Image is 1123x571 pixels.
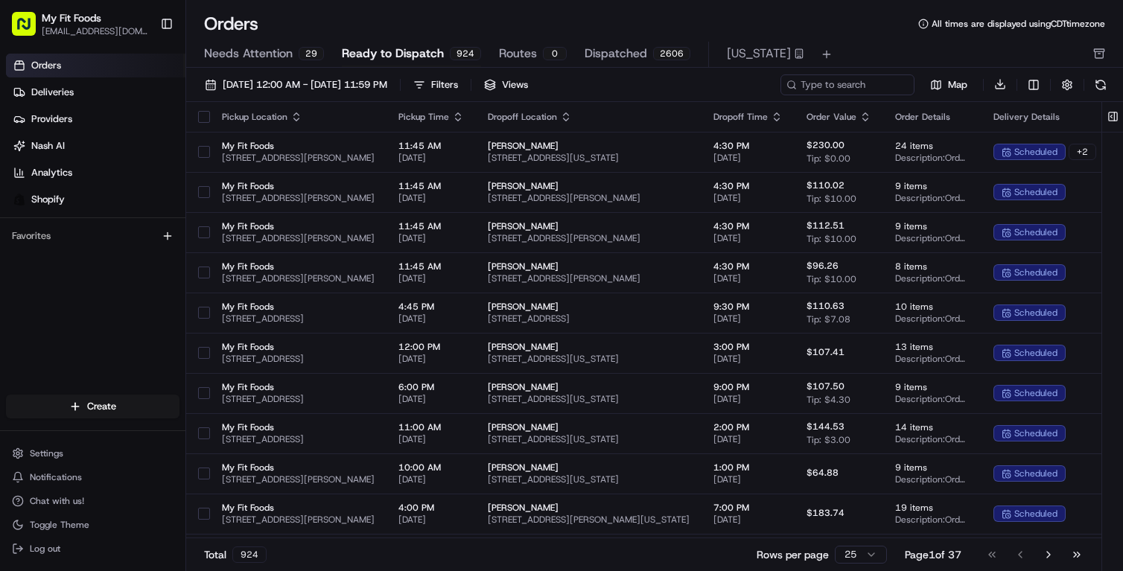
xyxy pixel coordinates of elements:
[67,157,205,169] div: We're available if you need us!
[488,152,690,164] span: [STREET_ADDRESS][US_STATE]
[222,272,375,284] span: [STREET_ADDRESS][PERSON_NAME]
[895,272,970,284] span: Description: Order #771544, Customer: [PERSON_NAME], Customer's 37 Order, [US_STATE], Day: [DATE]...
[1014,146,1057,158] span: scheduled
[398,433,464,445] span: [DATE]
[713,272,783,284] span: [DATE]
[713,393,783,405] span: [DATE]
[42,10,101,25] span: My Fit Foods
[30,293,114,307] span: Knowledge Base
[713,433,783,445] span: [DATE]
[807,153,850,165] span: Tip: $0.00
[450,47,481,60] div: 924
[398,502,464,514] span: 4:00 PM
[398,421,464,433] span: 11:00 AM
[222,261,375,272] span: My Fit Foods
[488,111,690,123] div: Dropoff Location
[1014,427,1057,439] span: scheduled
[398,192,464,204] span: [DATE]
[223,78,387,92] span: [DATE] 12:00 AM - [DATE] 11:59 PM
[170,231,200,243] span: [DATE]
[398,514,464,526] span: [DATE]
[948,78,967,92] span: Map
[30,495,84,507] span: Chat with us!
[488,261,690,272] span: [PERSON_NAME]
[31,166,72,179] span: Analytics
[757,547,829,562] p: Rows per page
[477,74,535,95] button: Views
[222,192,375,204] span: [STREET_ADDRESS][PERSON_NAME]
[398,232,464,244] span: [DATE]
[141,293,239,307] span: API Documentation
[87,400,116,413] span: Create
[713,180,783,192] span: 4:30 PM
[488,232,690,244] span: [STREET_ADDRESS][PERSON_NAME]
[713,462,783,473] span: 1:00 PM
[488,502,690,514] span: [PERSON_NAME]
[895,192,970,204] span: Description: Order #771525, Customer: [PERSON_NAME], Customer's 35 Order, [US_STATE], Day: [DATE]...
[30,543,60,555] span: Log out
[488,462,690,473] span: [PERSON_NAME]
[713,261,783,272] span: 4:30 PM
[31,139,65,153] span: Nash AI
[162,231,167,243] span: •
[713,514,783,526] span: [DATE]
[895,462,970,473] span: 9 items
[1014,508,1057,520] span: scheduled
[342,45,444,63] span: Ready to Dispatch
[398,462,464,473] span: 10:00 AM
[6,491,179,511] button: Chat with us!
[222,514,375,526] span: [STREET_ADDRESS][PERSON_NAME]
[807,346,844,358] span: $107.41
[222,462,375,473] span: My Fit Foods
[713,381,783,393] span: 9:00 PM
[222,313,375,325] span: [STREET_ADDRESS]
[807,380,844,392] span: $107.50
[653,47,690,60] div: 2606
[807,233,856,245] span: Tip: $10.00
[713,301,783,313] span: 9:30 PM
[398,313,464,325] span: [DATE]
[488,301,690,313] span: [PERSON_NAME]
[6,54,185,77] a: Orders
[222,152,375,164] span: [STREET_ADDRESS][PERSON_NAME]
[15,294,27,306] div: 📗
[222,180,375,192] span: My Fit Foods
[1014,307,1057,319] span: scheduled
[15,217,39,246] img: Wisdom Oko
[398,261,464,272] span: 11:45 AM
[222,301,375,313] span: My Fit Foods
[398,111,464,123] div: Pickup Time
[895,152,970,164] span: Description: Order #727461, Customer: [PERSON_NAME], 1st Order, [US_STATE], Day: [DATE] | Time: 1...
[120,287,245,313] a: 💻API Documentation
[222,502,375,514] span: My Fit Foods
[1014,226,1057,238] span: scheduled
[6,107,185,131] a: Providers
[398,473,464,485] span: [DATE]
[31,193,65,206] span: Shopify
[1069,144,1096,160] div: + 2
[222,232,375,244] span: [STREET_ADDRESS][PERSON_NAME]
[407,74,465,95] button: Filters
[488,393,690,405] span: [STREET_ADDRESS][US_STATE]
[299,47,324,60] div: 29
[895,140,970,152] span: 24 items
[42,25,148,37] button: [EMAIL_ADDRESS][DOMAIN_NAME]
[222,421,375,433] span: My Fit Foods
[222,140,375,152] span: My Fit Foods
[232,546,267,563] div: 924
[15,15,45,45] img: Nash
[1014,468,1057,479] span: scheduled
[222,433,375,445] span: [STREET_ADDRESS]
[807,260,839,272] span: $96.26
[488,473,690,485] span: [STREET_ADDRESS][US_STATE]
[920,76,977,94] button: Map
[398,301,464,313] span: 4:45 PM
[543,47,567,60] div: 0
[895,180,970,192] span: 9 items
[488,341,690,353] span: [PERSON_NAME]
[6,538,179,559] button: Log out
[713,502,783,514] span: 7:00 PM
[1014,186,1057,198] span: scheduled
[895,261,970,272] span: 8 items
[807,507,844,519] span: $183.74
